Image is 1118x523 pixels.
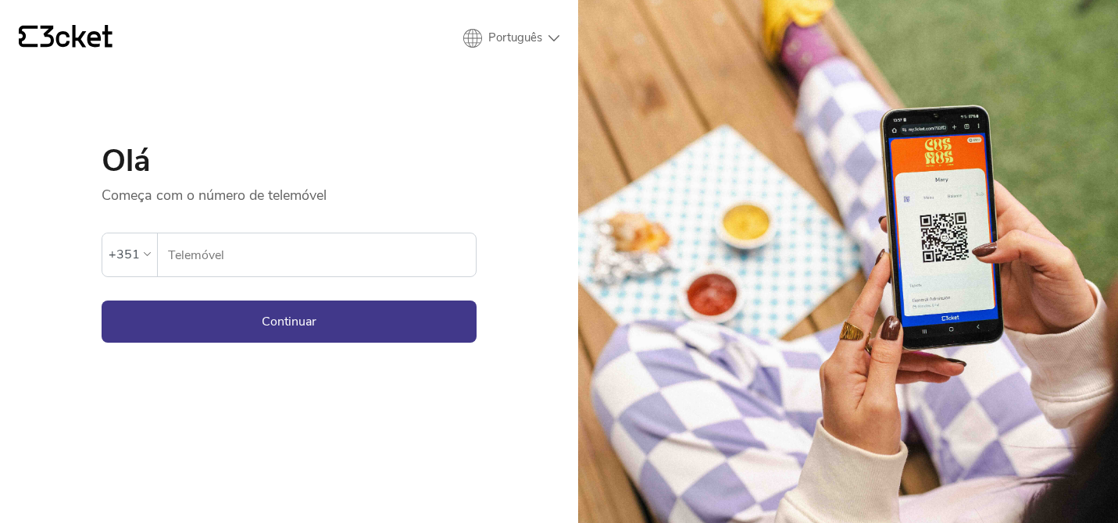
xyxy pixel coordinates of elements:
button: Continuar [102,301,477,343]
input: Telemóvel [167,233,476,276]
p: Começa com o número de telemóvel [102,176,477,205]
g: {' '} [19,26,38,48]
h1: Olá [102,145,477,176]
label: Telemóvel [158,233,476,277]
a: {' '} [19,25,113,52]
div: +351 [109,243,140,266]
